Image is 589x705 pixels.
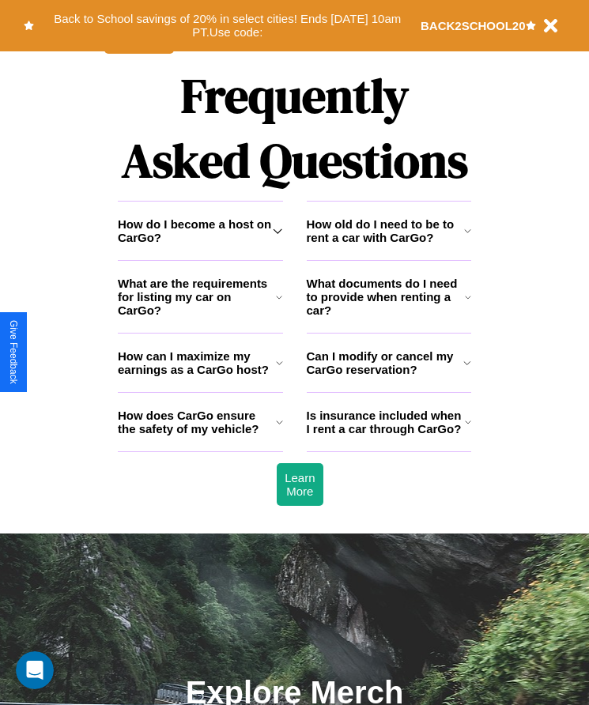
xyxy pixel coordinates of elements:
[421,19,526,32] b: BACK2SCHOOL20
[307,217,464,244] h3: How old do I need to be to rent a car with CarGo?
[118,409,276,435] h3: How does CarGo ensure the safety of my vehicle?
[118,349,276,376] h3: How can I maximize my earnings as a CarGo host?
[118,277,276,317] h3: What are the requirements for listing my car on CarGo?
[307,409,465,435] h3: Is insurance included when I rent a car through CarGo?
[34,8,421,43] button: Back to School savings of 20% in select cities! Ends [DATE] 10am PT.Use code:
[307,349,464,376] h3: Can I modify or cancel my CarGo reservation?
[277,463,323,506] button: Learn More
[307,277,466,317] h3: What documents do I need to provide when renting a car?
[118,55,471,201] h1: Frequently Asked Questions
[118,217,273,244] h3: How do I become a host on CarGo?
[16,651,54,689] iframe: Intercom live chat
[8,320,19,384] div: Give Feedback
